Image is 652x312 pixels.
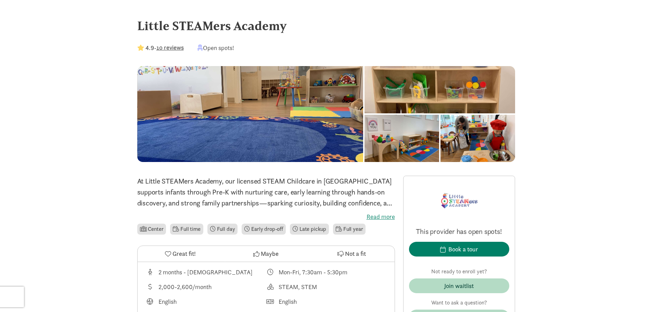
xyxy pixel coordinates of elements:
[170,224,203,235] li: Full time
[345,249,366,258] span: Not a fit
[266,282,386,291] div: This provider's education philosophy
[438,182,480,219] img: Provider logo
[266,297,386,306] div: Languages spoken
[207,224,238,235] li: Full day
[137,43,184,52] div: -
[156,43,184,52] button: 10 reviews
[409,242,509,257] button: Book a tour
[333,224,366,235] li: Full year
[279,267,347,277] div: Mon-Fri, 7:30am - 5:30pm
[158,297,177,306] div: English
[137,224,166,235] li: Center
[409,267,509,276] p: Not ready to enroll yet?
[158,267,253,277] div: 2 months - [DEMOGRAPHIC_DATA]
[223,246,309,262] button: Maybe
[137,176,395,209] p: At Little STEAMers Academy, our licensed STEAM Childcare in [GEOGRAPHIC_DATA] supports infants th...
[138,246,223,262] button: Great fit!
[279,282,317,291] div: STEAM, STEM
[409,278,509,293] button: Join waitlist
[197,43,234,52] div: Open spots!
[137,16,515,35] div: Little STEAMers Academy
[146,267,266,277] div: Age range for children that this provider cares for
[444,281,474,290] div: Join waitlist
[409,299,509,307] p: Want to ask a question?
[146,297,266,306] div: Languages taught
[158,282,212,291] div: 2,000-2,600/month
[448,245,478,254] div: Book a tour
[172,249,196,258] span: Great fit!
[279,297,297,306] div: English
[266,267,386,277] div: Class schedule
[309,246,394,262] button: Not a fit
[409,227,509,236] p: This provider has open spots!
[137,213,395,221] label: Read more
[145,44,154,52] strong: 4.9
[290,224,329,235] li: Late pickup
[242,224,286,235] li: Early drop-off
[261,249,279,258] span: Maybe
[146,282,266,291] div: Average tuition for this program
